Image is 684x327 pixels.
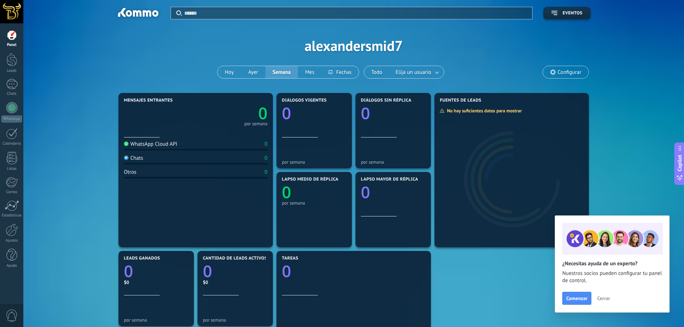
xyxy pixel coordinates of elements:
[282,200,346,206] div: por semana
[124,98,173,103] span: Mensajes entrantes
[562,292,591,305] button: Comenzar
[361,102,370,124] text: 0
[203,317,267,323] div: por semana
[241,66,265,78] button: Ayer
[394,67,433,77] span: Elija un usuario
[676,155,683,171] span: Copilot
[124,141,177,148] div: WhatsApp Cloud API
[298,66,322,78] button: Mes
[282,159,346,165] div: por semana
[1,213,22,218] div: Estadísticas
[1,263,22,268] div: Ayuda
[1,43,22,47] div: Panel
[439,108,527,114] div: No hay suficientes datos para mostrar
[282,256,298,261] span: Tareas
[321,66,358,78] button: Fechas
[361,98,411,103] span: Diálogos sin réplica
[282,98,327,103] span: Diálogos vigentes
[265,169,267,176] div: 0
[1,69,22,73] div: Leads
[562,260,662,267] h2: ¿Necesitas ayuda de un experto?
[1,167,22,171] div: Listas
[203,256,267,261] span: Cantidad de leads activos
[282,102,291,124] text: 0
[282,260,425,282] a: 0
[364,66,390,78] button: Todo
[282,181,291,203] text: 0
[203,279,267,285] div: $0
[1,141,22,146] div: Calendario
[203,260,212,282] text: 0
[440,98,481,103] span: Fuentes de leads
[1,92,22,96] div: Chats
[1,190,22,195] div: Correo
[124,279,189,285] div: $0
[543,7,591,19] button: Eventos
[124,260,133,282] text: 0
[361,177,418,182] span: Lapso mayor de réplica
[594,293,613,304] button: Cerrar
[265,66,298,78] button: Semana
[566,296,587,301] span: Comenzar
[597,296,610,301] span: Cerrar
[124,169,136,176] div: Otros
[562,270,662,284] span: Nuestros socios pueden configurar tu panel de control.
[124,155,129,160] img: Chats
[265,155,267,162] div: 0
[361,159,425,165] div: por semana
[196,102,267,124] a: 0
[124,155,143,162] div: Chats
[124,317,189,323] div: por semana
[390,66,444,78] button: Elija un usuario
[203,260,267,282] a: 0
[218,66,241,78] button: Hoy
[244,122,267,126] div: por semana
[124,256,160,261] span: Leads ganados
[282,177,339,182] span: Lapso medio de réplica
[124,260,189,282] a: 0
[1,116,22,122] div: WhatsApp
[265,141,267,148] div: 0
[361,181,370,203] text: 0
[1,238,22,243] div: Ajustes
[258,102,267,124] text: 0
[558,69,581,75] span: Configurar
[282,260,291,282] text: 0
[563,11,582,16] span: Eventos
[124,141,129,146] img: WhatsApp Cloud API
